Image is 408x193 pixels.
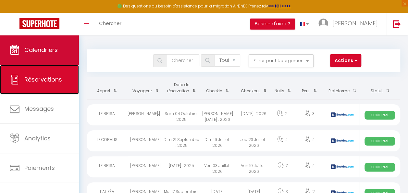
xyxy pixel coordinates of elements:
[167,54,199,67] input: Chercher
[314,13,386,35] a: ... [PERSON_NAME]
[24,105,54,113] span: Messages
[200,77,236,99] th: Sort by checkin
[272,77,294,99] th: Sort by nights
[19,18,59,29] img: Super Booking
[294,77,325,99] th: Sort by people
[24,134,51,142] span: Analytics
[24,75,62,84] span: Réservations
[393,20,401,28] img: logout
[87,77,128,99] th: Sort by rentals
[332,19,378,27] span: [PERSON_NAME]
[236,77,272,99] th: Sort by checkout
[250,19,295,30] button: Besoin d'aide ?
[318,19,328,28] img: ...
[164,77,200,99] th: Sort by booking date
[268,3,291,9] a: >>> ICI <<<<
[24,46,58,54] span: Calendriers
[330,54,361,67] button: Actions
[325,77,359,99] th: Sort by channel
[94,13,126,35] a: Chercher
[359,77,400,99] th: Sort by status
[24,164,55,172] span: Paiements
[249,54,314,67] button: Filtrer par hébergement
[128,77,164,99] th: Sort by guest
[99,20,121,27] span: Chercher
